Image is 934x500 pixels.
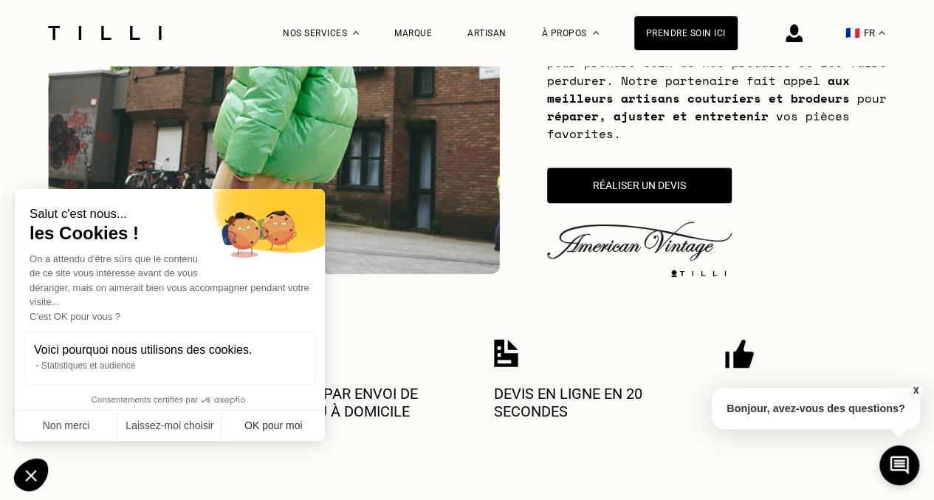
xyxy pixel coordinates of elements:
[353,31,359,35] img: Menu déroulant
[547,72,850,107] b: aux meilleurs artisans couturiers et brodeurs
[665,270,732,277] img: logo Tilli
[845,26,860,40] span: 🇫🇷
[263,385,440,420] p: Service par envoi de colis ou à domicile
[712,388,920,429] p: Bonjour, avez-vous des questions?
[547,107,769,125] b: réparer, ajuster et entretenir
[43,26,167,40] img: Logo du service de couturière Tilli
[494,339,518,367] img: Icon
[786,24,803,42] img: icône connexion
[593,31,599,35] img: Menu déroulant à propos
[547,222,732,260] img: americanVintage.logo.png
[908,383,923,399] button: X
[634,16,738,50] a: Prendre soin ici
[725,339,754,369] img: Icon
[394,28,432,38] a: Marque
[547,168,732,203] button: Réaliser un devis
[467,28,507,38] a: Artisan
[494,385,671,420] p: Devis en ligne en 20 secondes
[879,31,885,35] img: menu déroulant
[547,36,887,143] span: Nous sommes fiers de nous associer à Tilli pour prendre soin de nos produits et les faire perdure...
